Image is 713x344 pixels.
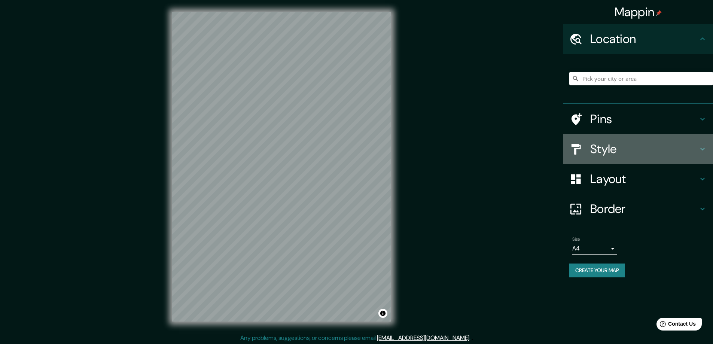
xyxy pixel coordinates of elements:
div: Pins [563,104,713,134]
div: . [472,334,473,343]
button: Toggle attribution [378,309,387,318]
h4: Location [590,31,698,46]
button: Create your map [569,264,625,277]
h4: Pins [590,112,698,127]
div: Layout [563,164,713,194]
canvas: Map [172,12,391,322]
div: Border [563,194,713,224]
img: pin-icon.png [656,10,662,16]
a: [EMAIL_ADDRESS][DOMAIN_NAME] [377,334,469,342]
div: Location [563,24,713,54]
iframe: Help widget launcher [646,315,705,336]
h4: Style [590,141,698,156]
h4: Border [590,201,698,216]
h4: Mappin [615,4,662,19]
input: Pick your city or area [569,72,713,85]
p: Any problems, suggestions, or concerns please email . [240,334,470,343]
h4: Layout [590,171,698,186]
div: . [470,334,472,343]
label: Size [572,236,580,243]
div: A4 [572,243,617,255]
div: Style [563,134,713,164]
